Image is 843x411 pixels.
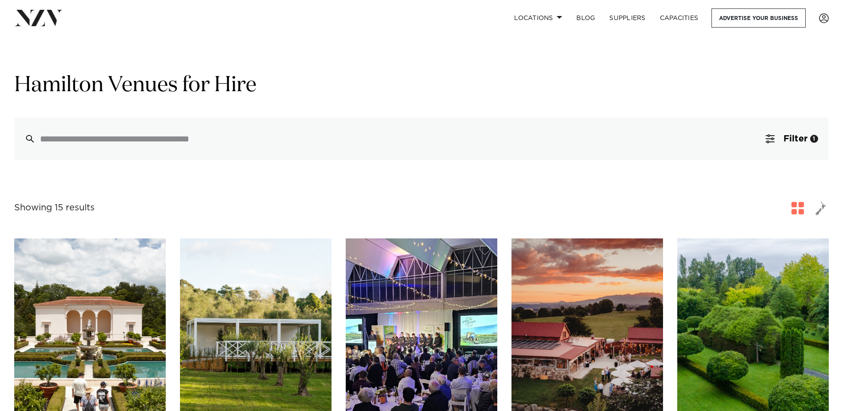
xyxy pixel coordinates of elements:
a: Capacities [653,8,706,28]
a: Locations [507,8,569,28]
div: 1 [810,135,818,143]
div: Showing 15 results [14,201,95,215]
a: SUPPLIERS [602,8,652,28]
a: Advertise your business [711,8,806,28]
h1: Hamilton Venues for Hire [14,72,829,100]
button: Filter1 [755,117,829,160]
a: BLOG [569,8,602,28]
img: nzv-logo.png [14,10,63,26]
span: Filter [783,134,807,143]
